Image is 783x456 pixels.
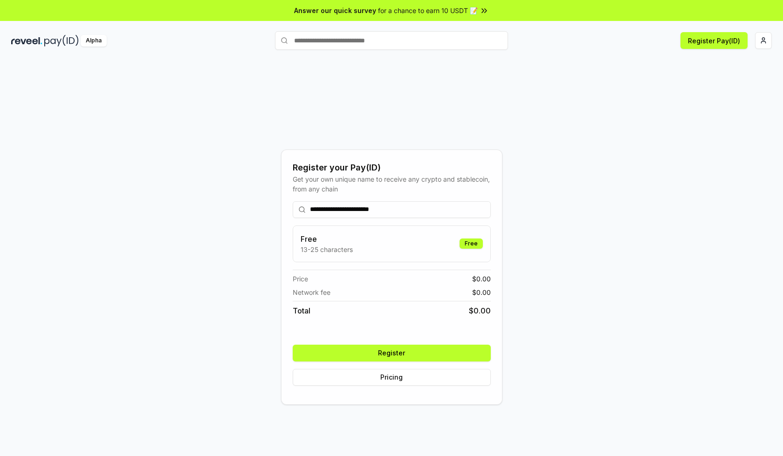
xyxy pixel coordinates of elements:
span: $ 0.00 [472,274,491,284]
p: 13-25 characters [301,245,353,254]
div: Alpha [81,35,107,47]
div: Get your own unique name to receive any crypto and stablecoin, from any chain [293,174,491,194]
span: $ 0.00 [472,287,491,297]
button: Pricing [293,369,491,386]
span: for a chance to earn 10 USDT 📝 [378,6,478,15]
h3: Free [301,233,353,245]
span: $ 0.00 [469,305,491,316]
span: Network fee [293,287,330,297]
span: Total [293,305,310,316]
button: Register [293,345,491,361]
button: Register Pay(ID) [680,32,748,49]
div: Free [460,238,483,249]
div: Register your Pay(ID) [293,161,491,174]
span: Answer our quick survey [294,6,376,15]
img: reveel_dark [11,35,42,47]
img: pay_id [44,35,79,47]
span: Price [293,274,308,284]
